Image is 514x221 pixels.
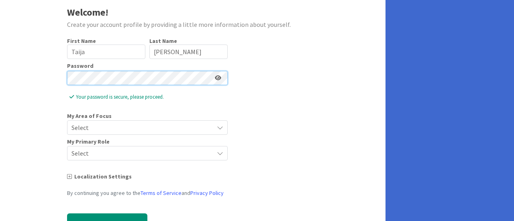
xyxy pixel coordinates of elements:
span: My Area of Focus [67,113,112,119]
span: Your password is secure, please proceed. [69,93,228,101]
div: By continuing you agree to the and [67,189,228,197]
label: First Name [67,37,96,45]
div: Welcome! [67,5,319,20]
div: Create your account profile by providing a little more information about yourself. [67,20,319,29]
span: Select [71,122,210,133]
span: Select [71,148,210,159]
label: Last Name [149,37,177,45]
span: My Primary Role [67,139,110,144]
div: Localization Settings [67,172,228,181]
a: Privacy Policy [190,189,224,197]
label: Password [67,63,94,69]
a: Terms of Service [141,189,182,197]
